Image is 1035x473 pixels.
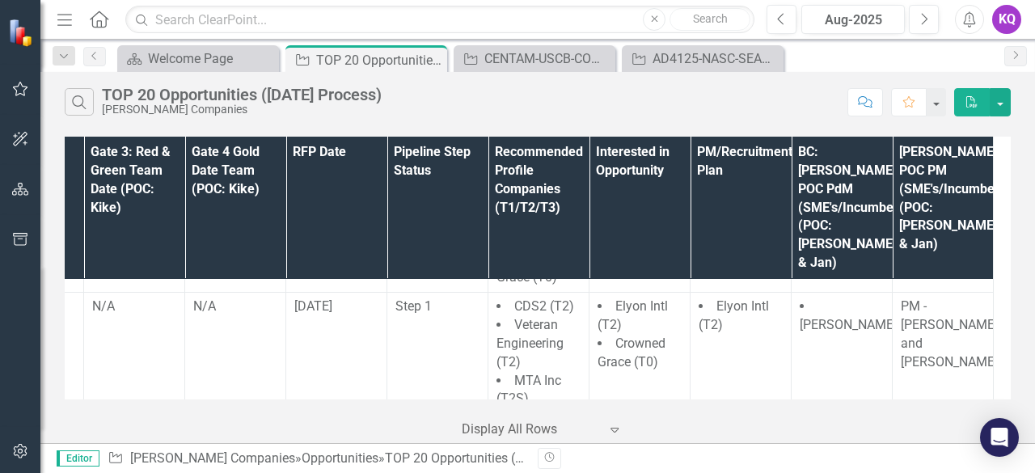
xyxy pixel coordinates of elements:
img: ClearPoint Strategy [8,18,36,46]
span: MTA Inc (T2S) [496,373,561,407]
span: PM - [PERSON_NAME] and [PERSON_NAME] [901,298,998,370]
div: TOP 20 Opportunities ([DATE] Process) [316,50,443,70]
a: Opportunities [302,450,378,466]
span: [PERSON_NAME] [800,317,897,332]
span: [DATE] [294,298,332,314]
span: Step 1 [395,298,432,314]
button: Search [670,8,750,31]
div: AD4125-NASC-SEAPORT-247190 (SMALL BUSINESS INNOVATION RESEARCH PROGRAM AD4125 PROGRAM MANAGEMENT ... [653,49,779,69]
div: » » [108,450,526,468]
span: CDS2 (T2) [514,298,574,314]
a: AD4125-NASC-SEAPORT-247190 (SMALL BUSINESS INNOVATION RESEARCH PROGRAM AD4125 PROGRAM MANAGEMENT ... [626,49,779,69]
div: Open Intercom Messenger [980,418,1019,457]
span: Editor [57,450,99,467]
a: CENTAM-USCB-COMMERCE-237323: CENSUS BUREAU TRANSFORMATION APPLICATION MODERNIZATION (CENTAM) SEPT... [458,49,611,69]
a: [PERSON_NAME] Companies [130,450,295,466]
button: KQ [992,5,1021,34]
div: N/A [92,298,176,316]
div: CENTAM-USCB-COMMERCE-237323: CENSUS BUREAU TRANSFORMATION APPLICATION MODERNIZATION (CENTAM) SEPT... [484,49,611,69]
input: Search ClearPoint... [125,6,754,34]
span: Elyon Intl (T2) [699,298,769,332]
div: Aug-2025 [807,11,899,30]
span: Elyon Intl (T2) [598,298,668,332]
span: Crowned Grace (T0) [598,336,665,370]
span: Search [693,12,728,25]
div: N/A [193,298,277,316]
div: TOP 20 Opportunities ([DATE] Process) [102,86,382,103]
a: Welcome Page [121,49,275,69]
div: TOP 20 Opportunities ([DATE] Process) [385,450,606,466]
button: Aug-2025 [801,5,905,34]
div: Welcome Page [148,49,275,69]
span: Veteran Engineering (T2) [496,317,564,370]
div: [PERSON_NAME] Companies [102,103,382,116]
